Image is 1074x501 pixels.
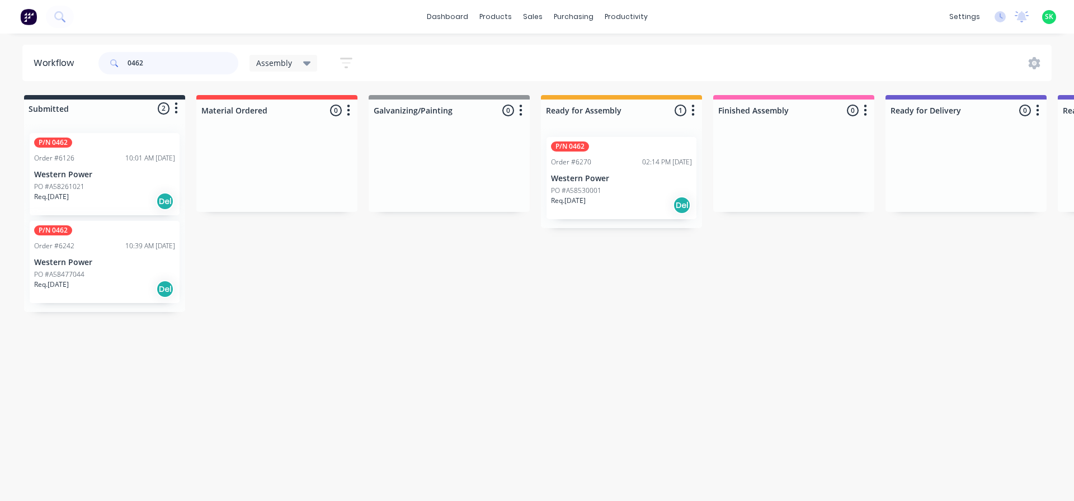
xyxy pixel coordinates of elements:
div: P/N 0462 [34,225,72,235]
span: SK [1045,12,1053,22]
div: productivity [599,8,653,25]
div: products [474,8,517,25]
div: sales [517,8,548,25]
div: Del [156,280,174,298]
div: Del [673,196,691,214]
p: Req. [DATE] [551,196,586,206]
div: 10:39 AM [DATE] [125,241,175,251]
div: Order #6270 [551,157,591,167]
p: Req. [DATE] [34,192,69,202]
div: 02:14 PM [DATE] [642,157,692,167]
p: Western Power [34,258,175,267]
div: Workflow [34,56,79,70]
div: purchasing [548,8,599,25]
span: Assembly [256,57,292,69]
p: Req. [DATE] [34,280,69,290]
p: Western Power [551,174,692,183]
div: 10:01 AM [DATE] [125,153,175,163]
div: Order #6126 [34,153,74,163]
p: PO #A58477044 [34,270,84,280]
div: P/N 0462 [34,138,72,148]
input: Search for orders... [128,52,238,74]
a: dashboard [421,8,474,25]
div: P/N 0462Order #612610:01 AM [DATE]Western PowerPO #A58261021Req.[DATE]Del [30,133,180,215]
p: PO #A58530001 [551,186,601,196]
div: P/N 0462Order #627002:14 PM [DATE]Western PowerPO #A58530001Req.[DATE]Del [547,137,696,219]
p: Western Power [34,170,175,179]
div: settings [944,8,986,25]
img: Factory [20,8,37,25]
div: Del [156,192,174,210]
div: P/N 0462 [551,141,589,152]
div: P/N 0462Order #624210:39 AM [DATE]Western PowerPO #A58477044Req.[DATE]Del [30,221,180,303]
p: PO #A58261021 [34,182,84,192]
div: Order #6242 [34,241,74,251]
